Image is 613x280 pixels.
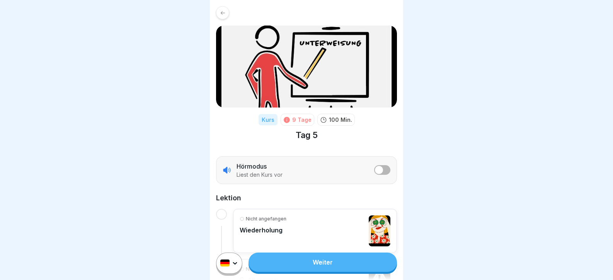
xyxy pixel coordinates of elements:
p: Wiederholung [240,226,286,234]
a: Nicht angefangenWiederholung [240,215,390,246]
p: Hörmodus [237,162,267,171]
button: listener mode [374,165,390,175]
div: Kurs [259,114,278,125]
p: Nicht angefangen [246,215,286,222]
div: 9 Tage [292,116,312,124]
p: Liest den Kurs vor [237,171,283,178]
h1: Tag 5 [296,130,318,141]
p: 100 Min. [329,116,352,124]
a: Weiter [249,253,397,272]
img: clrjdrbeh002l356y5o9c0029.jpg [369,215,390,246]
h2: Lektion [216,193,397,203]
img: de.svg [220,260,230,267]
img: vy1vuzxsdwx3e5y1d1ft51l0.png [216,26,397,108]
